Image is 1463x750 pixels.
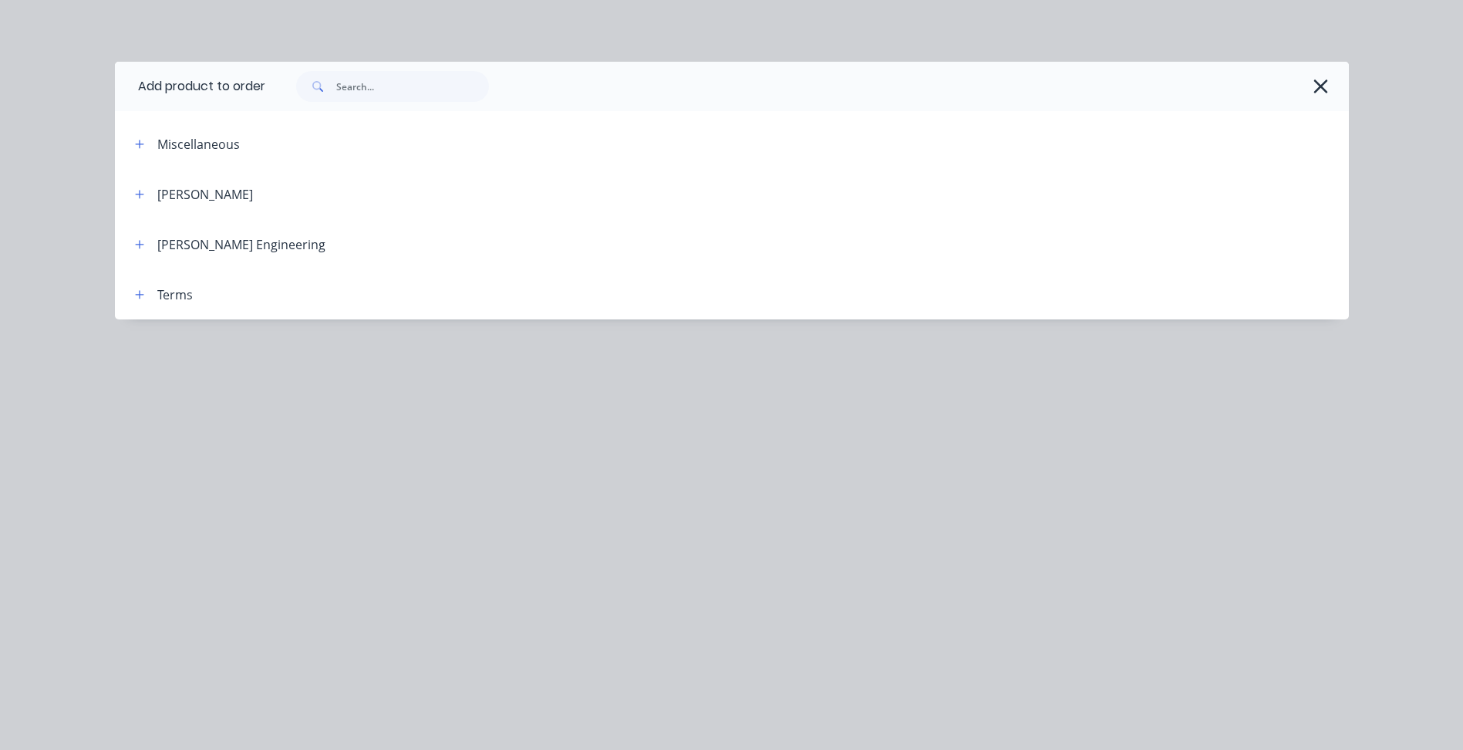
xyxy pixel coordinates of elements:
div: Miscellaneous [157,135,240,154]
div: [PERSON_NAME] Engineering [157,235,325,254]
div: Terms [157,285,193,304]
div: Add product to order [115,62,265,111]
div: [PERSON_NAME] [157,185,253,204]
input: Search... [336,71,489,102]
